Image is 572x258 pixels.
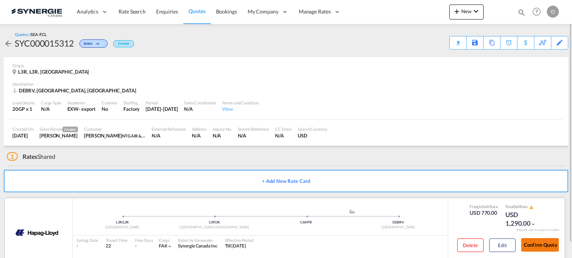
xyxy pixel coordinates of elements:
[531,222,536,227] md-icon: icon-chevron-down
[184,100,216,106] div: Sales Coordinator
[453,36,462,43] div: Quote PDF is not available at this time
[184,106,216,112] div: N/A
[41,100,61,106] div: Cargo Type
[529,205,534,210] md-icon: icon-alert
[106,237,128,243] div: Transit Time
[76,225,168,230] div: [GEOGRAPHIC_DATA]
[168,225,260,230] div: [GEOGRAPHIC_DATA], [GEOGRAPHIC_DATA]
[528,204,534,210] button: icon-alert
[12,63,560,68] div: Origin
[467,36,483,49] div: Save As Template
[275,132,292,139] div: N/A
[483,204,489,209] span: Sell
[213,126,232,132] div: Inquiry No.
[146,106,178,112] div: 6 Nov 2025
[511,228,564,232] div: Remark and Inclusion included
[517,8,526,17] md-icon: icon-magnify
[74,37,110,49] div: Change Status Here
[225,243,246,249] div: Till 06 Nov 2025
[260,220,352,225] div: CAMTR
[517,8,526,20] div: icon-magnify
[298,132,327,139] div: USD
[79,106,96,112] div: - export
[40,126,78,132] div: Sales Person
[352,220,444,225] div: DEBRV
[67,100,96,106] div: Incoterms
[15,37,74,49] div: SYC000015312
[12,87,138,94] div: DEBRV, Bremerhaven, Asia Pacific
[298,126,327,132] div: Search Currency
[178,243,217,249] div: Synergie Canada Inc
[225,237,254,243] div: Effective Period
[9,223,68,242] img: Hapag-Lloyd
[248,8,278,15] span: My Company
[178,243,217,249] span: Synergie Canada Inc
[238,126,269,132] div: Search Reference
[514,204,520,209] span: Sell
[299,8,331,15] span: Manage Rates
[84,41,94,48] span: Active
[530,5,543,18] span: Help
[192,132,206,139] div: N/A
[167,244,172,249] md-icon: icon-chevron-down
[102,106,117,112] div: No
[152,132,186,139] div: N/A
[178,237,217,243] div: Rates by Forwarder
[113,40,134,47] div: Default
[547,6,559,18] div: O
[94,42,103,46] md-icon: icon-chevron-down
[470,204,498,209] div: Freight Rate
[4,170,568,192] button: + Add New Rate Card
[12,132,33,139] div: 7 Oct 2025
[189,8,205,14] span: Quotes
[156,8,178,15] span: Enquiries
[159,237,173,243] div: Cargo
[159,243,167,249] span: FAK
[12,100,35,106] div: Load Details
[119,8,146,15] span: Rate Search
[4,39,13,48] md-icon: icon-arrow-left
[30,32,46,37] span: SEA-FCL
[7,152,55,161] div: Shared
[122,220,123,224] span: |
[116,220,123,224] span: L3R
[76,243,98,249] div: -
[123,100,140,106] div: Stuffing
[222,100,259,106] div: Terms and Condition
[225,243,246,249] span: Till [DATE]
[453,38,462,43] md-icon: icon-download
[77,8,98,15] span: Analytics
[62,127,78,132] span: Creator
[530,5,547,19] div: Help
[102,100,117,106] div: Customs
[40,132,78,139] div: Pablo Gomez Saldarriaga
[12,68,91,75] div: L3R, L3R, Canada
[15,32,47,37] div: Quotes /SEA-FCL
[135,243,137,249] div: -
[135,237,153,243] div: Free Days
[452,8,481,14] span: New
[41,106,61,112] div: N/A
[472,7,481,16] md-icon: icon-chevron-down
[146,100,178,106] div: Period
[470,209,498,217] div: USD 770.00
[452,7,461,16] md-icon: icon-plus 400-fg
[84,132,146,139] div: LIANE CARMIENKE
[79,39,108,48] div: Change Status Here
[489,238,516,252] button: Edit
[76,237,98,243] div: Sailing Date
[457,238,484,252] button: Delete
[216,8,237,15] span: Bookings
[18,69,89,75] span: L3R, L3R, [GEOGRAPHIC_DATA]
[106,243,128,249] div: 22
[12,81,560,87] div: Destination
[11,3,62,20] img: 1f56c880d42311ef80fc7dca854c8e59.png
[122,133,157,139] span: NTG AIR & OCEAN
[238,132,269,139] div: N/A
[192,126,206,132] div: Address
[152,126,186,132] div: External Reference
[84,126,146,132] div: Customer
[12,126,33,132] div: Created On
[12,106,35,112] div: 20GP x 1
